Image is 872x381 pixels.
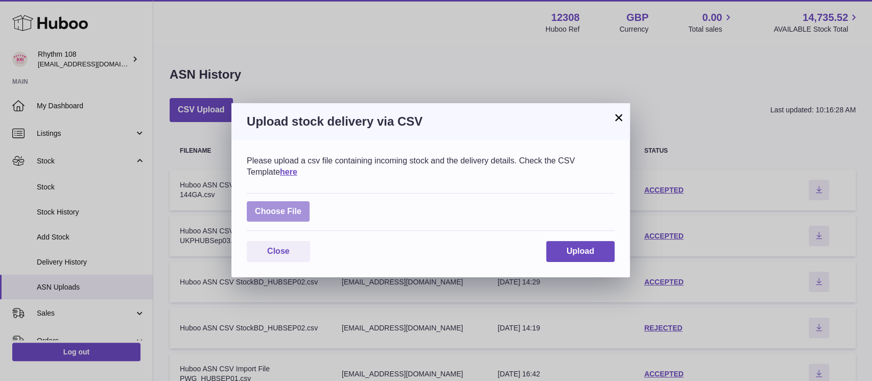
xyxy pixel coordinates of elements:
div: Please upload a csv file containing incoming stock and the delivery details. Check the CSV Template [247,155,615,177]
a: here [280,168,297,176]
span: Choose File [247,201,310,222]
button: Close [247,241,310,262]
h3: Upload stock delivery via CSV [247,113,615,130]
button: Upload [546,241,615,262]
button: × [612,111,625,124]
span: Upload [567,247,594,255]
span: Close [267,247,290,255]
